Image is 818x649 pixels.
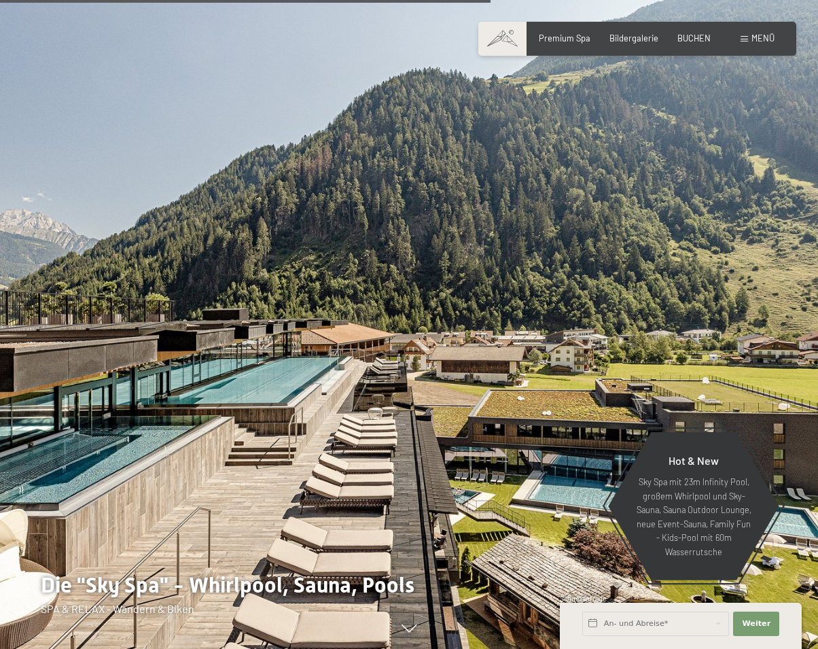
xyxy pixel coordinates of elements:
[560,595,607,603] span: Schnellanfrage
[677,33,711,43] a: BUCHEN
[539,33,590,43] a: Premium Spa
[669,454,719,467] span: Hot & New
[609,33,658,43] a: Bildergalerie
[607,432,780,581] a: Hot & New Sky Spa mit 23m Infinity Pool, großem Whirlpool und Sky-Sauna, Sauna Outdoor Lounge, ne...
[733,612,779,636] button: Weiter
[742,618,770,629] span: Weiter
[751,33,775,43] span: Menü
[635,475,753,559] p: Sky Spa mit 23m Infinity Pool, großem Whirlpool und Sky-Sauna, Sauna Outdoor Lounge, neue Event-S...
